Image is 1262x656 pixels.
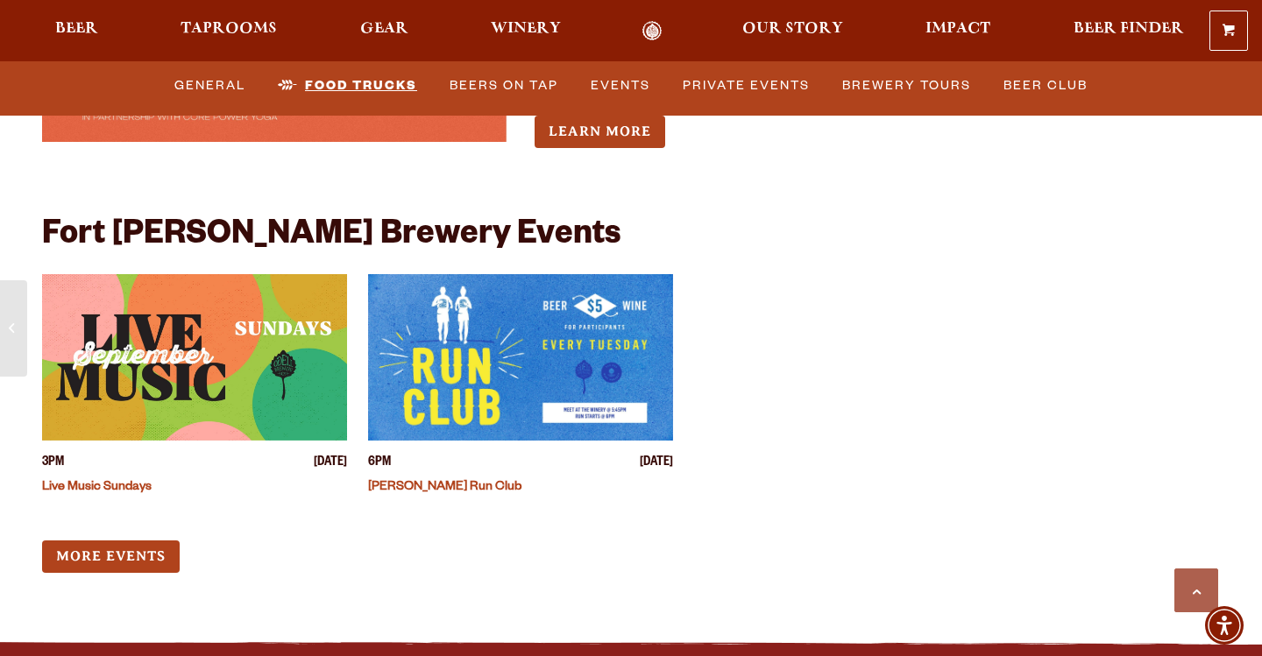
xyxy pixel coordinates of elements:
a: Live Music Sundays [42,481,152,495]
span: Winery [491,22,561,36]
span: Beer [55,22,98,36]
a: Gear [349,21,420,41]
span: [DATE] [640,455,673,473]
span: Our Story [742,22,843,36]
span: 3PM [42,455,64,473]
span: Impact [925,22,990,36]
a: Impact [914,21,1002,41]
a: Odell Home [620,21,685,41]
a: View event details [42,274,347,441]
a: Events [584,66,657,106]
a: Winery [479,21,572,41]
a: Food Trucks [271,66,424,106]
a: Beers on Tap [443,66,565,106]
span: [DATE] [314,455,347,473]
h2: Fort [PERSON_NAME] Brewery Events [42,218,620,257]
span: 6PM [368,455,391,473]
span: Beer Finder [1074,22,1184,36]
a: Brewery Tours [835,66,978,106]
a: Beer Finder [1062,21,1195,41]
a: Learn more about Yoga & Brunch Club [535,116,665,148]
a: Taprooms [169,21,288,41]
a: Private Events [676,66,817,106]
a: Beer Club [996,66,1095,106]
a: Scroll to top [1174,568,1218,612]
div: Accessibility Menu [1205,606,1244,645]
a: General [167,66,252,106]
span: Taprooms [181,22,277,36]
span: Gear [360,22,408,36]
a: Beer [44,21,110,41]
a: View event details [368,274,673,441]
a: More Events (opens in a new window) [42,540,180,573]
a: Our Story [731,21,854,41]
a: [PERSON_NAME] Run Club [368,481,521,495]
